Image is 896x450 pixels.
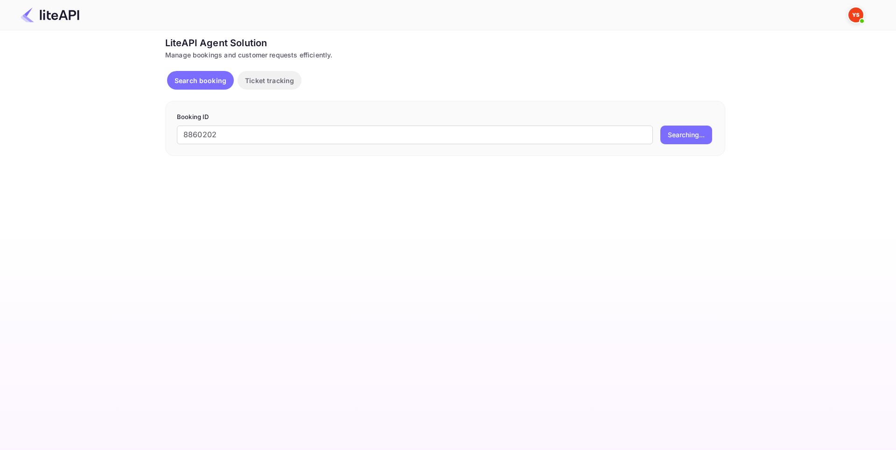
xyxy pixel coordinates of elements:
p: Ticket tracking [245,76,294,85]
p: Booking ID [177,112,714,122]
button: Searching... [660,126,712,144]
input: Enter Booking ID (e.g., 63782194) [177,126,653,144]
p: Search booking [175,76,226,85]
img: LiteAPI Logo [21,7,79,22]
div: Manage bookings and customer requests efficiently. [165,50,725,60]
img: Yandex Support [848,7,863,22]
div: LiteAPI Agent Solution [165,36,725,50]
